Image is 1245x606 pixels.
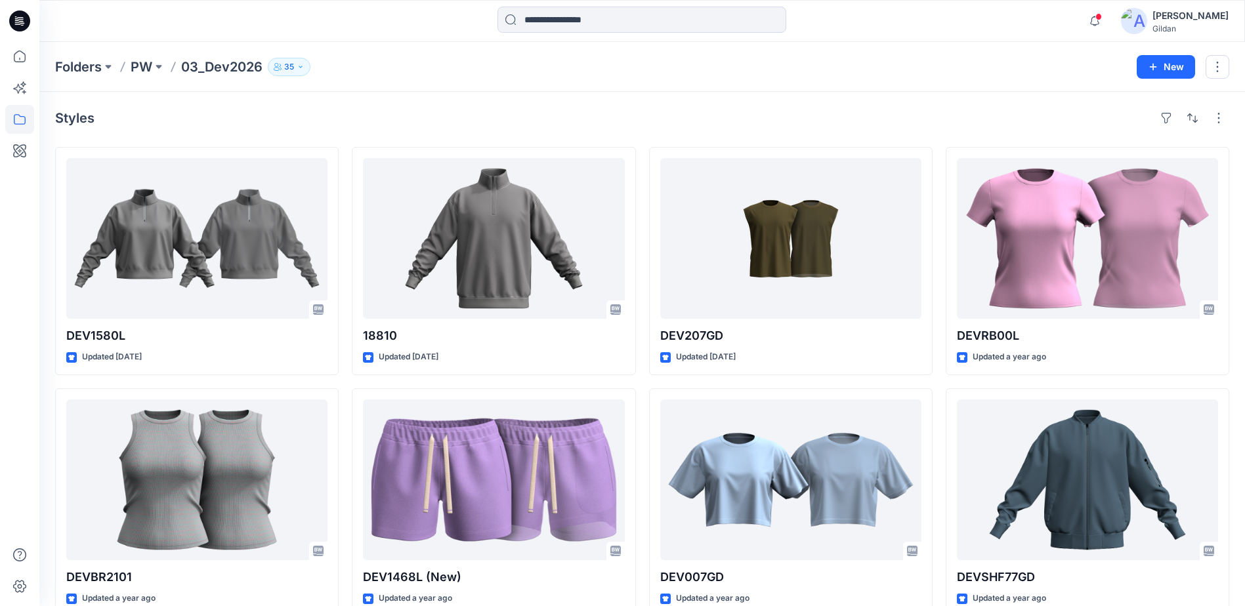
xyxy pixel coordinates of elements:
[55,110,95,126] h4: Styles
[82,350,142,364] p: Updated [DATE]
[957,327,1218,345] p: DEVRB00L
[379,350,438,364] p: Updated [DATE]
[181,58,263,76] p: 03_Dev2026
[1121,8,1147,34] img: avatar
[55,58,102,76] a: Folders
[66,327,327,345] p: DEV1580L
[284,60,294,74] p: 35
[363,158,624,319] a: 18810
[66,568,327,586] p: DEVBR2101
[363,568,624,586] p: DEV1468L (New)
[66,399,327,560] a: DEVBR2101
[131,58,152,76] a: PW
[82,592,156,605] p: Updated a year ago
[1137,55,1195,79] button: New
[660,399,921,560] a: DEV007GD
[660,568,921,586] p: DEV007GD
[660,327,921,345] p: DEV207GD
[1152,8,1229,24] div: [PERSON_NAME]
[957,399,1218,560] a: DEVSHF77GD
[363,399,624,560] a: DEV1468L (New)
[1152,24,1229,33] div: Gildan
[676,350,736,364] p: Updated [DATE]
[957,568,1218,586] p: DEVSHF77GD
[957,158,1218,319] a: DEVRB00L
[363,327,624,345] p: 18810
[379,592,452,605] p: Updated a year ago
[66,158,327,319] a: DEV1580L
[660,158,921,319] a: DEV207GD
[973,592,1046,605] p: Updated a year ago
[268,58,310,76] button: 35
[676,592,749,605] p: Updated a year ago
[973,350,1046,364] p: Updated a year ago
